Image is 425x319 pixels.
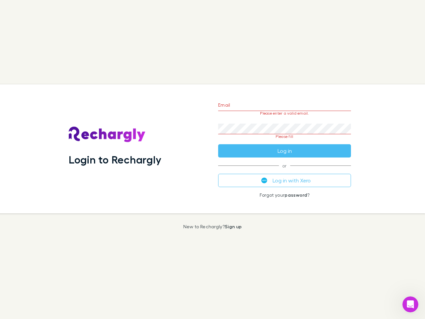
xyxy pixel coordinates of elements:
[218,165,351,166] span: or
[218,111,351,116] p: Please enter a valid email.
[218,192,351,198] p: Forgot your ?
[218,134,351,139] p: Please fill
[261,177,267,183] img: Xero's logo
[285,192,307,198] a: password
[69,127,146,143] img: Rechargly's Logo
[183,224,242,229] p: New to Rechargly?
[69,153,161,166] h1: Login to Rechargly
[402,296,418,312] iframe: Intercom live chat
[225,224,242,229] a: Sign up
[218,174,351,187] button: Log in with Xero
[218,144,351,158] button: Log in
